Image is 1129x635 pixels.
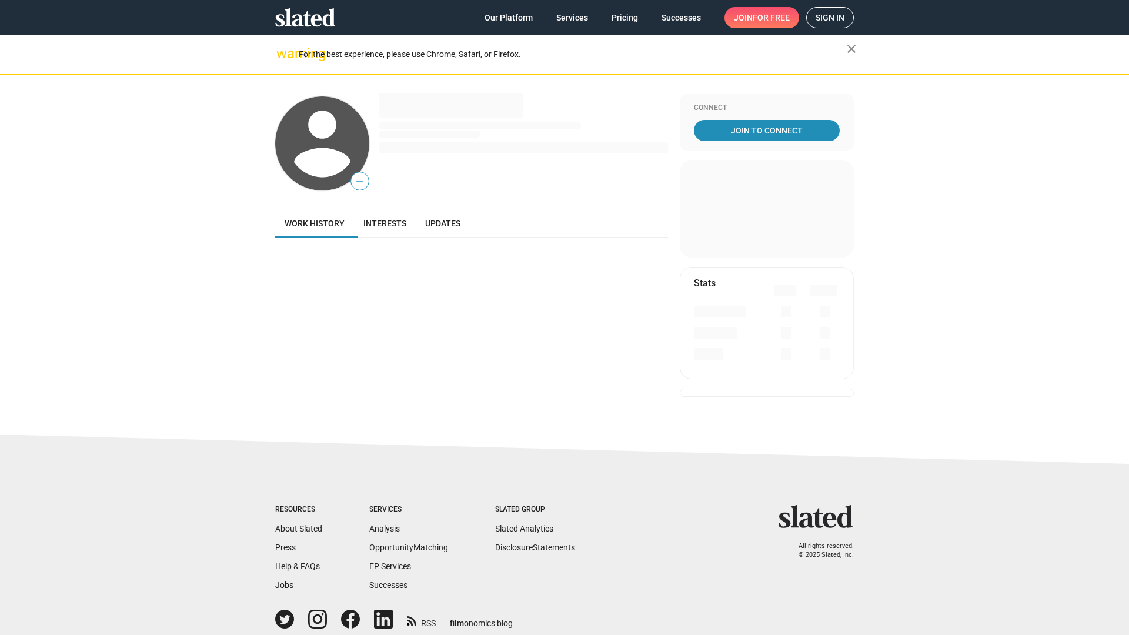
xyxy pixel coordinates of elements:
a: Jobs [275,580,293,590]
a: Joinfor free [724,7,799,28]
a: Successes [652,7,710,28]
span: — [351,174,369,189]
span: film [450,619,464,628]
a: Successes [369,580,407,590]
a: Work history [275,209,354,238]
mat-card-title: Stats [694,277,716,289]
span: Sign in [816,8,844,28]
div: Slated Group [495,505,575,514]
span: for free [753,7,790,28]
a: Our Platform [475,7,542,28]
div: Services [369,505,448,514]
span: Join To Connect [696,120,837,141]
a: DisclosureStatements [495,543,575,552]
a: EP Services [369,562,411,571]
a: filmonomics blog [450,609,513,629]
a: Help & FAQs [275,562,320,571]
div: For the best experience, please use Chrome, Safari, or Firefox. [299,46,847,62]
span: Interests [363,219,406,228]
mat-icon: warning [276,46,290,61]
a: RSS [407,611,436,629]
span: Services [556,7,588,28]
span: Pricing [612,7,638,28]
span: Our Platform [485,7,533,28]
a: Slated Analytics [495,524,553,533]
a: Press [275,543,296,552]
a: Interests [354,209,416,238]
a: Pricing [602,7,647,28]
span: Join [734,7,790,28]
a: About Slated [275,524,322,533]
a: Join To Connect [694,120,840,141]
a: OpportunityMatching [369,543,448,552]
div: Resources [275,505,322,514]
a: Sign in [806,7,854,28]
div: Connect [694,103,840,113]
a: Updates [416,209,470,238]
p: All rights reserved. © 2025 Slated, Inc. [786,542,854,559]
span: Work history [285,219,345,228]
a: Analysis [369,524,400,533]
a: Services [547,7,597,28]
span: Updates [425,219,460,228]
span: Successes [662,7,701,28]
mat-icon: close [844,42,859,56]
